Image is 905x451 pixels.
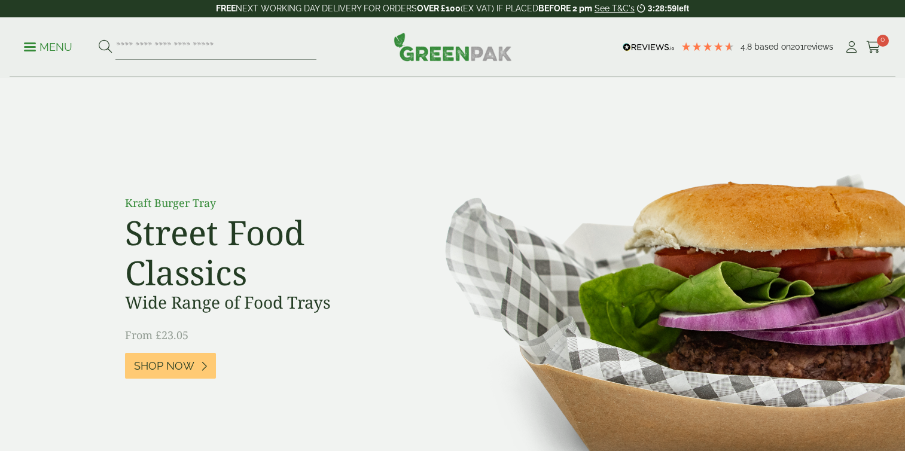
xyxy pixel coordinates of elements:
h3: Wide Range of Food Trays [125,292,394,313]
img: GreenPak Supplies [394,32,512,61]
strong: OVER £100 [417,4,461,13]
i: My Account [844,41,859,53]
span: Shop Now [134,359,194,373]
span: Based on [754,42,791,51]
span: 0 [877,35,889,47]
span: From £23.05 [125,328,188,342]
a: See T&C's [595,4,635,13]
strong: FREE [216,4,236,13]
span: left [677,4,689,13]
span: 3:28:59 [648,4,677,13]
strong: BEFORE 2 pm [538,4,592,13]
a: 0 [866,38,881,56]
a: Shop Now [125,353,216,379]
a: Menu [24,40,72,52]
span: 4.8 [741,42,754,51]
span: reviews [804,42,833,51]
i: Cart [866,41,881,53]
img: REVIEWS.io [623,43,675,51]
p: Menu [24,40,72,54]
div: 4.79 Stars [681,41,735,52]
span: 201 [791,42,804,51]
p: Kraft Burger Tray [125,195,394,211]
h2: Street Food Classics [125,212,394,292]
